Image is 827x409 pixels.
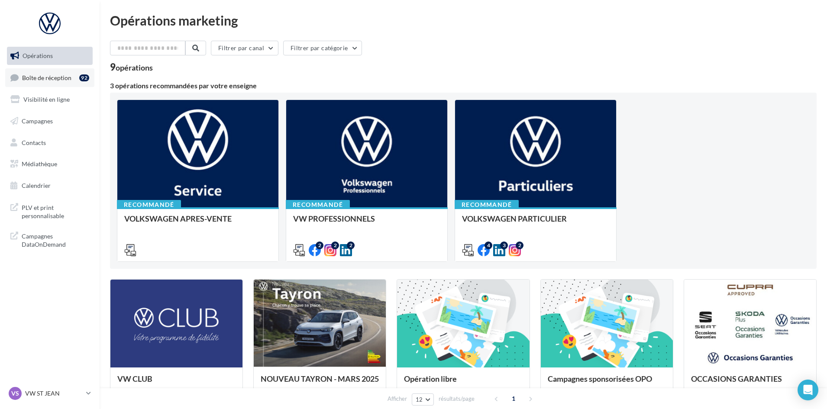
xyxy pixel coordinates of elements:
span: Opérations [23,52,53,59]
div: 9 [110,62,153,72]
div: 2 [316,242,323,249]
div: 2 [331,242,339,249]
a: Visibilité en ligne [5,90,94,109]
span: VW PROFESSIONNELS [293,214,375,223]
div: 3 [500,242,508,249]
span: VW CLUB [117,374,152,383]
span: OCCASIONS GARANTIES [691,374,782,383]
button: 12 [412,393,434,406]
span: Campagnes [22,117,53,125]
span: Afficher [388,395,407,403]
a: Campagnes DataOnDemand [5,227,94,252]
a: VS VW ST JEAN [7,385,93,402]
div: opérations [116,64,153,71]
span: Calendrier [22,182,51,189]
div: 4 [485,242,492,249]
a: PLV et print personnalisable [5,198,94,224]
div: Opérations marketing [110,14,817,27]
div: Open Intercom Messenger [798,380,818,400]
button: Filtrer par catégorie [283,41,362,55]
button: Filtrer par canal [211,41,278,55]
div: 92 [79,74,89,81]
div: Recommandé [455,200,519,209]
a: Médiathèque [5,155,94,173]
span: Campagnes sponsorisées OPO [548,374,652,383]
div: 2 [347,242,355,249]
span: PLV et print personnalisable [22,202,89,220]
a: Calendrier [5,177,94,195]
span: Opération libre [404,374,457,383]
span: Visibilité en ligne [23,96,70,103]
span: Médiathèque [22,160,57,167]
a: Campagnes [5,112,94,130]
span: résultats/page [439,395,475,403]
div: Recommandé [117,200,181,209]
span: Campagnes DataOnDemand [22,230,89,249]
p: VW ST JEAN [25,389,83,398]
div: 3 opérations recommandées par votre enseigne [110,82,817,89]
span: 1 [507,392,520,406]
a: Opérations [5,47,94,65]
span: NOUVEAU TAYRON - MARS 2025 [261,374,379,383]
span: 12 [416,396,423,403]
a: Boîte de réception92 [5,68,94,87]
span: Boîte de réception [22,74,71,81]
a: Contacts [5,134,94,152]
span: Contacts [22,138,46,146]
span: VOLKSWAGEN APRES-VENTE [124,214,232,223]
span: VOLKSWAGEN PARTICULIER [462,214,567,223]
div: Recommandé [286,200,350,209]
div: 2 [516,242,523,249]
span: VS [11,389,19,398]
